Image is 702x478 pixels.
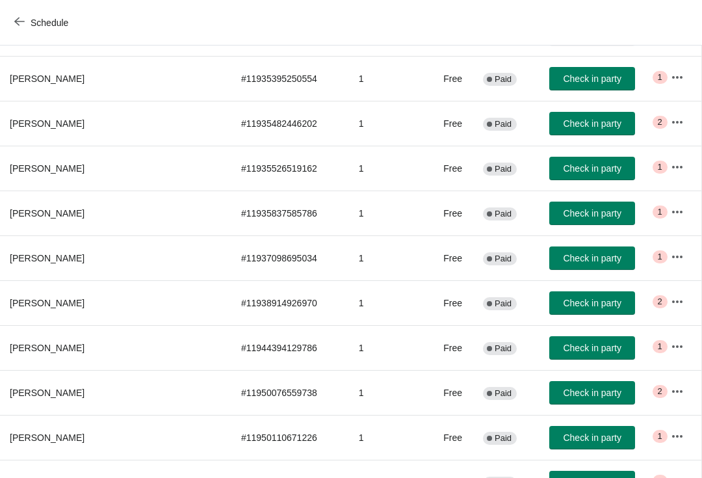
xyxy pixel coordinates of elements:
button: Check in party [549,336,635,360]
span: [PERSON_NAME] [10,163,84,174]
span: [PERSON_NAME] [10,388,84,398]
span: Check in party [563,253,621,263]
span: Check in party [563,432,621,443]
span: 2 [658,386,662,397]
td: 1 [348,325,424,370]
button: Check in party [549,426,635,449]
span: [PERSON_NAME] [10,298,84,308]
td: # 11935837585786 [231,191,348,235]
span: [PERSON_NAME] [10,253,84,263]
span: 1 [658,252,662,262]
span: Paid [495,388,512,399]
td: # 11937098695034 [231,235,348,280]
td: 1 [348,146,424,191]
span: Paid [495,343,512,354]
button: Check in party [549,157,635,180]
span: Paid [495,254,512,264]
td: Free [424,280,473,325]
span: 2 [658,297,662,307]
button: Check in party [549,246,635,270]
span: Check in party [563,343,621,353]
span: Check in party [563,163,621,174]
td: 1 [348,235,424,280]
span: Schedule [31,18,68,28]
span: 1 [658,207,662,217]
span: Check in party [563,388,621,398]
td: Free [424,101,473,146]
span: [PERSON_NAME] [10,208,84,219]
button: Check in party [549,67,635,90]
td: 1 [348,191,424,235]
td: # 11935395250554 [231,56,348,101]
td: 1 [348,415,424,460]
td: # 11950110671226 [231,415,348,460]
button: Check in party [549,381,635,405]
span: 1 [658,162,662,172]
td: Free [424,370,473,415]
button: Check in party [549,112,635,135]
span: Paid [495,433,512,444]
button: Schedule [6,11,79,34]
td: Free [424,56,473,101]
span: [PERSON_NAME] [10,73,84,84]
span: [PERSON_NAME] [10,118,84,129]
td: 1 [348,370,424,415]
td: Free [424,191,473,235]
td: # 11935482446202 [231,101,348,146]
td: Free [424,415,473,460]
td: # 11944394129786 [231,325,348,370]
td: 1 [348,101,424,146]
span: Check in party [563,298,621,308]
span: Check in party [563,118,621,129]
span: 1 [658,341,662,352]
td: 1 [348,280,424,325]
button: Check in party [549,202,635,225]
td: # 11950076559738 [231,370,348,415]
span: Paid [495,119,512,129]
span: Check in party [563,208,621,219]
td: # 11938914926970 [231,280,348,325]
span: Paid [495,74,512,85]
span: Paid [495,164,512,174]
span: 2 [658,117,662,127]
span: [PERSON_NAME] [10,432,84,443]
span: Check in party [563,73,621,84]
td: # 11935526519162 [231,146,348,191]
td: 1 [348,56,424,101]
td: Free [424,146,473,191]
span: [PERSON_NAME] [10,343,84,353]
button: Check in party [549,291,635,315]
span: 1 [658,431,662,442]
td: Free [424,325,473,370]
span: 1 [658,72,662,83]
span: Paid [495,299,512,309]
td: Free [424,235,473,280]
span: Paid [495,209,512,219]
